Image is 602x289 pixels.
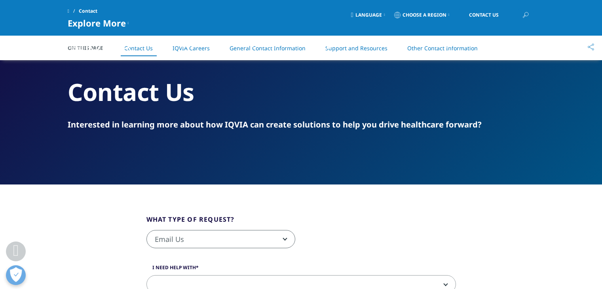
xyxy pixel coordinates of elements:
[403,12,446,18] span: Choose a Region
[469,13,499,17] span: Contact Us
[248,40,278,49] a: Products
[147,230,295,249] span: Email Us
[457,6,511,24] a: Contact Us
[6,265,26,285] button: Open Preferences
[134,28,535,65] nav: Primary
[68,119,535,130] div: Interested in learning more about how IQVIA can create solutions to help you drive healthcare for...
[433,40,459,49] a: Careers
[146,264,456,275] label: I need help with
[68,77,535,107] h2: Contact Us
[314,40,341,49] a: Insights
[68,41,131,52] img: IQVIA Healthcare Information Technology and Pharma Clinical Research Company
[377,40,397,49] a: About
[146,230,295,248] span: Email Us
[355,12,382,18] span: Language
[146,215,235,230] legend: What type of request?
[180,40,212,49] a: Solutions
